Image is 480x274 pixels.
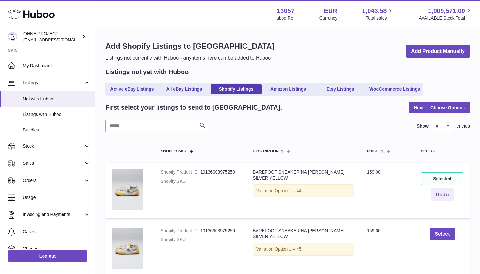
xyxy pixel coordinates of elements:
span: Orders [23,177,83,183]
a: Log out [8,250,87,262]
dt: Shopify Product ID [161,169,200,175]
h2: Listings not yet with Huboo [105,68,189,76]
div: Huboo Ref [273,15,295,21]
span: Description [253,149,279,153]
span: Price [367,149,379,153]
div: Variation: [253,184,354,197]
div: Currency [319,15,337,21]
span: Stock [23,143,83,149]
a: WooCommerce Listings [367,84,422,94]
span: entries [457,123,470,129]
a: Add Product Manually [406,45,470,58]
h2: First select your listings to send to [GEOGRAPHIC_DATA]. [105,103,282,112]
span: Total sales [366,15,394,21]
h1: Add Shopify Listings to [GEOGRAPHIC_DATA] [105,41,274,51]
strong: 13057 [277,7,295,15]
a: 1,009,571.00 AVAILABLE Stock Total [419,7,472,21]
span: Listings [23,80,83,86]
div: OHNE PROJECT [23,31,81,43]
label: Show [417,123,429,129]
span: Not with Huboo [23,96,90,102]
a: Next → Choose Options [409,102,470,113]
a: Amazon Listings [263,84,314,94]
button: Undo [431,188,454,201]
div: Variation: [253,243,354,256]
strong: EUR [324,7,337,15]
span: 1,009,571.00 [428,7,465,15]
a: Etsy Listings [315,84,366,94]
a: Active eBay Listings [107,84,157,94]
button: Select [430,228,455,241]
div: Selected [421,172,463,185]
span: AVAILABLE Stock Total [419,15,472,21]
span: Channels [23,246,90,252]
img: support@ohneproject.com [8,32,17,41]
img: LIBERTAS_SMALL_1fc4f940-5a87-446c-95f5-7044ca72b254.jpg [112,169,143,210]
dt: Shopify Product ID [161,228,200,234]
a: Shopify Listings [211,84,262,94]
span: Listings with Huboo [23,112,90,118]
span: Cases [23,229,90,235]
dd: 10136903975250 [200,169,240,175]
span: Invoicing and Payments [23,212,83,218]
dt: Shopify SKU [161,237,200,243]
span: Option 1 = 45; [275,246,303,252]
span: Usage [23,194,90,201]
div: Select [421,149,463,153]
span: Bundles [23,127,90,133]
p: Listings not currently with Huboo - any items here can be added to Huboo [105,54,274,61]
span: My Dashboard [23,63,90,69]
div: BAREFOOT SNEAKERINA [PERSON_NAME] SILVER YELLOW [253,169,354,181]
span: 1,043.58 [362,7,387,15]
span: Shopify SKU [161,149,186,153]
span: [EMAIL_ADDRESS][DOMAIN_NAME] [23,37,93,42]
dd: 10136903975250 [200,228,240,234]
a: 1,043.58 Total sales [362,7,394,21]
span: Option 1 = 44; [275,188,303,193]
span: Sales [23,160,83,166]
div: BAREFOOT SNEAKERINA [PERSON_NAME] SILVER YELLOW [253,228,354,240]
dt: Shopify SKU [161,178,200,184]
span: 159.00 [367,169,381,175]
a: All eBay Listings [159,84,210,94]
img: LIBERTAS_SMALL_1fc4f940-5a87-446c-95f5-7044ca72b254.jpg [112,228,143,269]
span: 159.00 [367,228,381,233]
